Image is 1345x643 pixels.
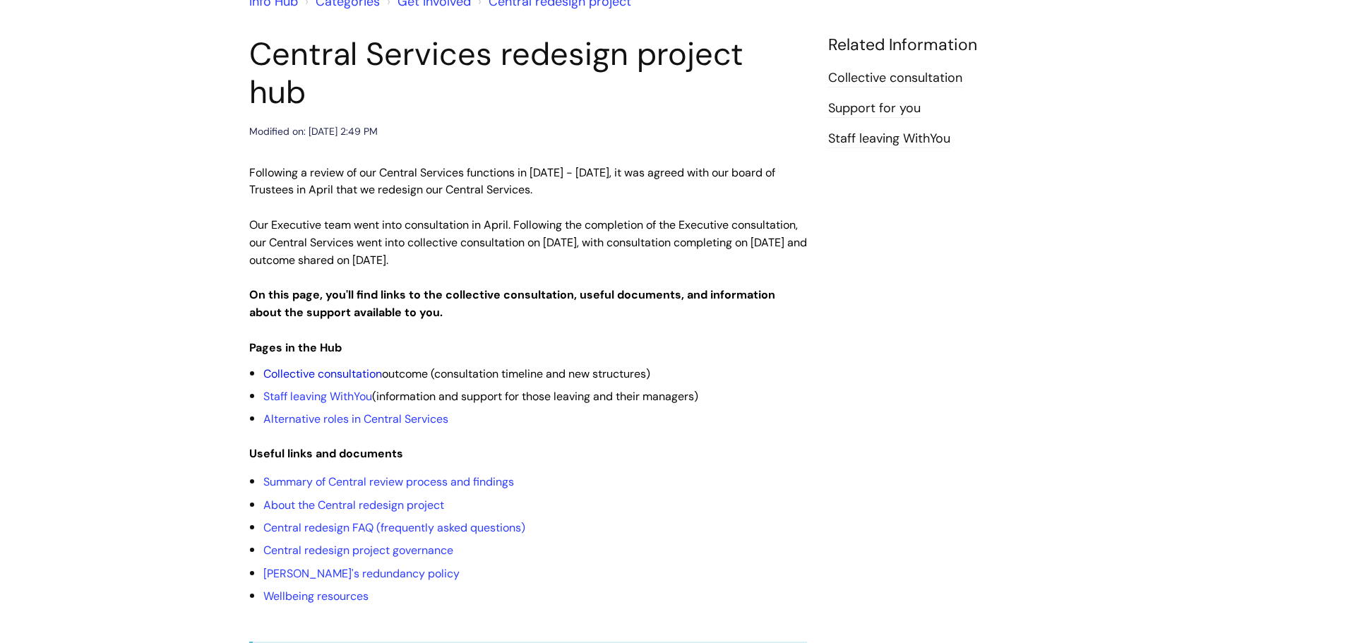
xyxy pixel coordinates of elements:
a: Central redesign FAQ (frequently asked questions) [263,520,525,535]
a: [PERSON_NAME]'s redundancy policy [263,566,460,581]
a: About the Central redesign project [263,498,444,512]
a: Summary of Central review process and findings [263,474,514,489]
a: Staff leaving WithYou [263,389,372,404]
span: (information and support for those leaving and their managers) [263,389,698,404]
strong: On this page, you'll find links to the collective consultation, useful documents, and information... [249,287,775,320]
a: Staff leaving WithYou [828,130,950,148]
h1: Central Services redesign project hub [249,35,807,112]
a: Alternative roles in Central Services [263,411,448,426]
div: Modified on: [DATE] 2:49 PM [249,123,378,140]
strong: Useful links and documents [249,446,403,461]
span: Following a review of our Central Services functions in [DATE] - [DATE], it was agreed with our b... [249,165,775,198]
h4: Related Information [828,35,1096,55]
span: outcome (consultation timeline and new structures) [263,366,650,381]
a: Collective consultation [828,69,962,88]
a: Central redesign project governance [263,543,453,558]
a: Support for you [828,100,921,118]
span: Our Executive team went into consultation in April. Following the completion of the Executive con... [249,217,807,268]
a: Collective consultation [263,366,382,381]
a: Wellbeing resources [263,589,369,603]
strong: Pages in the Hub [249,340,342,355]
